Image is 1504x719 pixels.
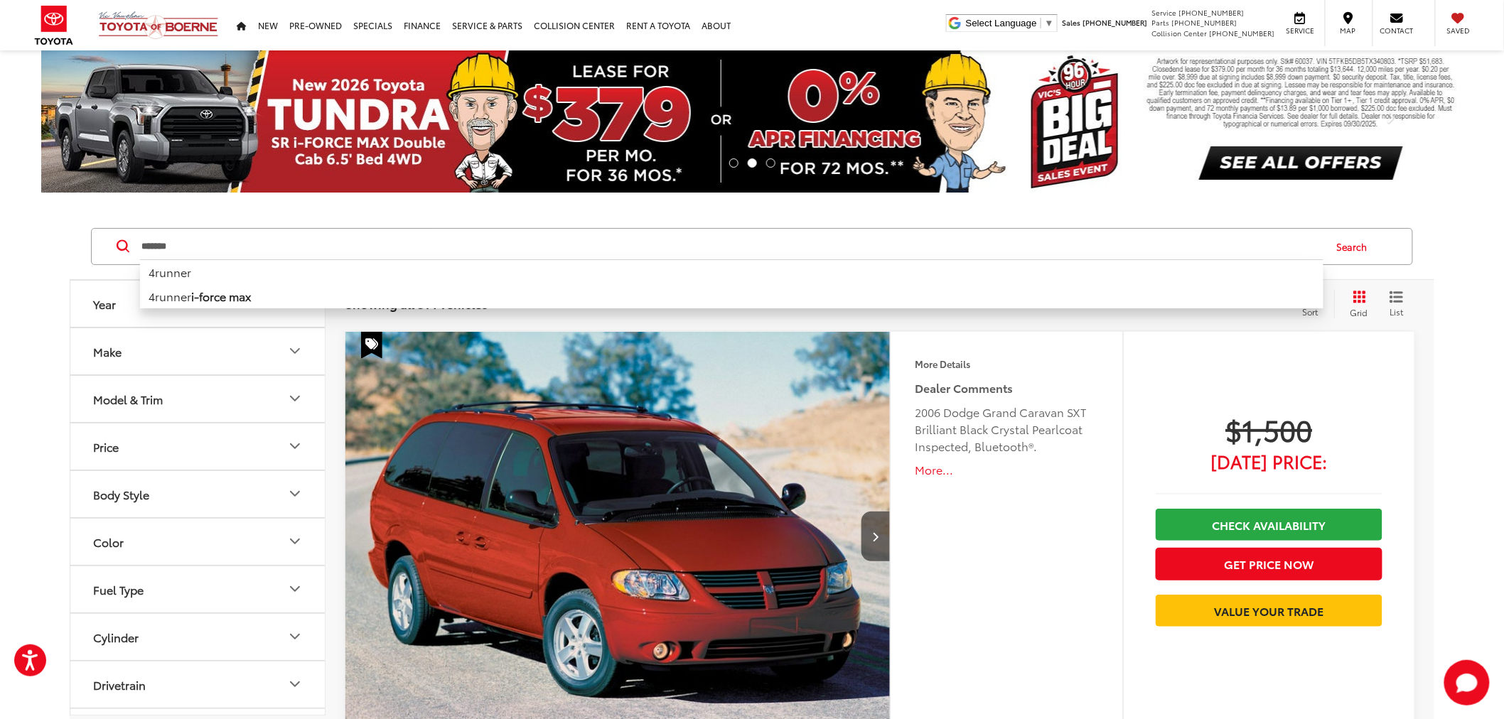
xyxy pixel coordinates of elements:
button: Toggle Chat Window [1444,660,1490,706]
div: Drivetrain [286,676,304,693]
div: Color [93,535,124,548]
div: Model & Trim [286,390,304,407]
div: Price [93,440,119,453]
div: Cylinder [93,630,139,644]
span: Select Language [966,18,1037,28]
button: Fuel TypeFuel Type [70,566,326,612]
span: Sort [1303,306,1318,318]
span: [PHONE_NUMBER] [1210,28,1275,38]
h5: Dealer Comments [915,379,1098,396]
span: ​ [1041,18,1041,28]
li: 4runner [140,284,1323,308]
button: ColorColor [70,519,326,565]
img: Vic Vaughan Toyota of Boerne [98,11,219,40]
span: Contact [1380,26,1414,36]
span: [PHONE_NUMBER] [1179,7,1245,18]
span: [PHONE_NUMBER] [1172,17,1237,28]
div: Year [93,297,116,310]
button: YearYear [70,281,326,327]
img: 2026 Toyota Tundra [41,50,1463,193]
div: Drivetrain [93,678,146,691]
div: Body Style [286,485,304,502]
span: $1,500 [1156,411,1382,447]
span: Grid [1350,306,1368,318]
button: List View [1379,290,1414,318]
button: Search [1323,229,1388,264]
span: ▼ [1045,18,1054,28]
span: Special [361,332,382,359]
span: Collision Center [1152,28,1208,38]
b: i-force max [191,288,251,304]
span: [DATE] Price: [1156,454,1382,468]
input: Search by Make, Model, or Keyword [140,229,1323,264]
span: Parts [1152,17,1170,28]
div: Fuel Type [286,580,304,598]
button: More... [915,462,1098,478]
a: Value Your Trade [1156,595,1382,627]
a: Select Language​ [966,18,1054,28]
div: Body Style [93,487,149,501]
button: DrivetrainDrivetrain [70,661,326,708]
svg: Start Chat [1444,660,1490,706]
div: Model & Trim [93,392,163,406]
div: Cylinder [286,628,304,645]
span: List [1390,306,1404,318]
a: Check Availability [1156,509,1382,541]
div: Price [286,438,304,455]
div: 2006 Dodge Grand Caravan SXT Brilliant Black Crystal Pearlcoat Inspected, Bluetooth®. [915,404,1098,455]
span: Service [1152,7,1177,18]
li: 4runner [140,259,1323,284]
div: Make [286,342,304,359]
span: [PHONE_NUMBER] [1083,17,1148,28]
button: Get Price Now [1156,548,1382,580]
button: Model & TrimModel & Trim [70,376,326,422]
div: Color [286,533,304,550]
button: MakeMake [70,328,326,374]
button: PricePrice [70,423,326,470]
button: Grid View [1334,290,1379,318]
h4: More Details [915,359,1098,369]
span: Service [1284,26,1316,36]
button: CylinderCylinder [70,614,326,660]
button: Body StyleBody Style [70,471,326,517]
div: Fuel Type [93,583,144,596]
span: Saved [1443,26,1474,36]
span: Map [1333,26,1364,36]
button: Next image [861,512,890,561]
span: Sales [1062,17,1080,28]
div: Make [93,345,122,358]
